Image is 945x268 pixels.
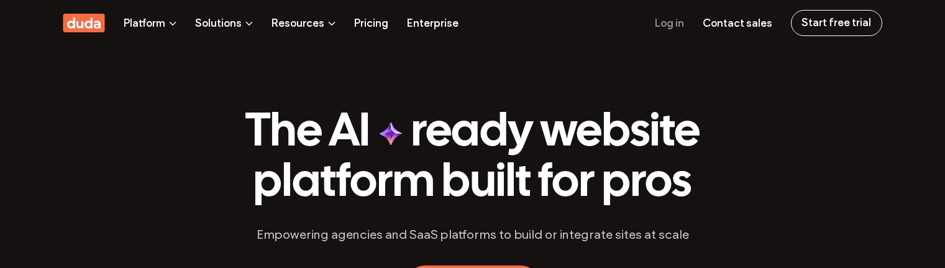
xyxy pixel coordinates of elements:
span: ready website [411,112,700,155]
span: The AI [245,112,370,155]
a: Contact sales [703,1,772,45]
a: Start free trial [791,10,882,36]
span: platform built for pros [253,162,692,205]
a: Log in [655,1,684,45]
span: Empowering agencies and SaaS platforms to build or integrate sites at scale [257,227,689,242]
